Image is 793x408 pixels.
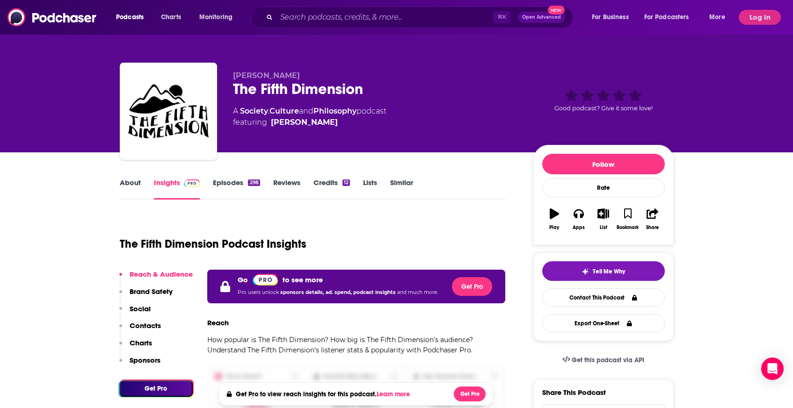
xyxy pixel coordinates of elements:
p: Contacts [130,321,161,330]
button: Follow [542,154,665,174]
a: Get this podcast via API [555,349,652,372]
span: Podcasts [116,11,144,24]
button: Brand Safety [119,287,173,304]
button: Reach & Audience [119,270,193,287]
span: More [709,11,725,24]
div: Share [646,225,659,230]
div: 298 [248,179,260,186]
button: Bookmark [616,202,640,236]
div: Open Intercom Messenger [761,358,784,380]
p: How popular is The Fifth Dimension? How big is The Fifth Dimension's audience? Understand The Fif... [207,335,506,355]
a: [PERSON_NAME] [271,117,338,128]
button: open menu [109,10,156,25]
button: open menu [703,10,737,25]
h4: Get Pro to view reach insights for this podcast. [236,390,412,398]
button: Open AdvancedNew [518,12,565,23]
div: List [600,225,607,230]
img: Podchaser - Follow, Share and Rate Podcasts [7,8,97,26]
button: Contacts [119,321,161,338]
a: Society [240,107,268,115]
img: The Fifth Dimension [122,64,215,158]
button: Get Pro [119,380,193,397]
div: Bookmark [617,225,639,230]
p: Social [130,304,151,313]
span: [PERSON_NAME] [233,71,300,80]
span: Good podcast? Give it some love! [554,105,653,112]
p: Pro users unlock and much more. [238,286,438,300]
span: sponsors details, ad. spend, podcast insights [280,289,397,295]
div: 12 [342,179,350,186]
p: Go [238,275,248,284]
span: featuring [233,117,386,128]
button: open menu [638,10,703,25]
a: Credits12 [313,178,350,200]
span: New [548,6,565,14]
a: Episodes298 [213,178,260,200]
button: Apps [567,202,591,236]
button: Get Pro [452,277,492,296]
button: tell me why sparkleTell Me Why [542,261,665,281]
span: Charts [161,11,181,24]
p: to see more [283,275,323,284]
img: Podchaser Pro [184,179,200,187]
p: Charts [130,338,152,347]
a: Philosophy [313,107,356,115]
a: Lists [363,178,377,200]
p: Brand Safety [130,287,173,296]
button: Sponsors [119,356,160,373]
a: Similar [390,178,413,200]
div: Apps [573,225,585,230]
button: List [591,202,615,236]
p: Sponsors [130,356,160,365]
div: Good podcast? Give it some love! [533,71,674,129]
span: For Business [592,11,629,24]
a: Contact This Podcast [542,288,665,307]
span: ⌘ K [493,11,510,23]
span: Tell Me Why [593,268,625,275]
button: Export One-Sheet [542,314,665,332]
input: Search podcasts, credits, & more... [276,10,493,25]
div: Rate [542,178,665,197]
button: Get Pro [454,387,486,401]
button: Play [542,202,567,236]
img: Podchaser Pro [253,274,278,286]
span: Get this podcast via API [572,356,644,364]
h3: Share This Podcast [542,388,606,397]
a: Culture [269,107,299,115]
div: A podcast [233,106,386,128]
a: Reviews [273,178,300,200]
span: and [299,107,313,115]
div: Search podcasts, credits, & more... [260,7,582,28]
span: For Podcasters [644,11,689,24]
a: Charts [155,10,187,25]
button: open menu [585,10,640,25]
p: Reach & Audience [130,270,193,279]
button: Learn more [377,391,412,398]
button: Log In [739,10,781,25]
h3: Reach [207,318,229,327]
h1: The Fifth Dimension Podcast Insights [120,237,306,251]
a: About [120,178,141,200]
span: Open Advanced [522,15,561,20]
span: , [268,107,269,115]
span: Monitoring [199,11,233,24]
a: InsightsPodchaser Pro [154,178,200,200]
a: Pro website [253,273,278,286]
button: Share [640,202,664,236]
button: open menu [193,10,245,25]
div: Play [549,225,559,230]
img: tell me why sparkle [582,268,589,275]
button: Charts [119,338,152,356]
button: Social [119,304,151,322]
